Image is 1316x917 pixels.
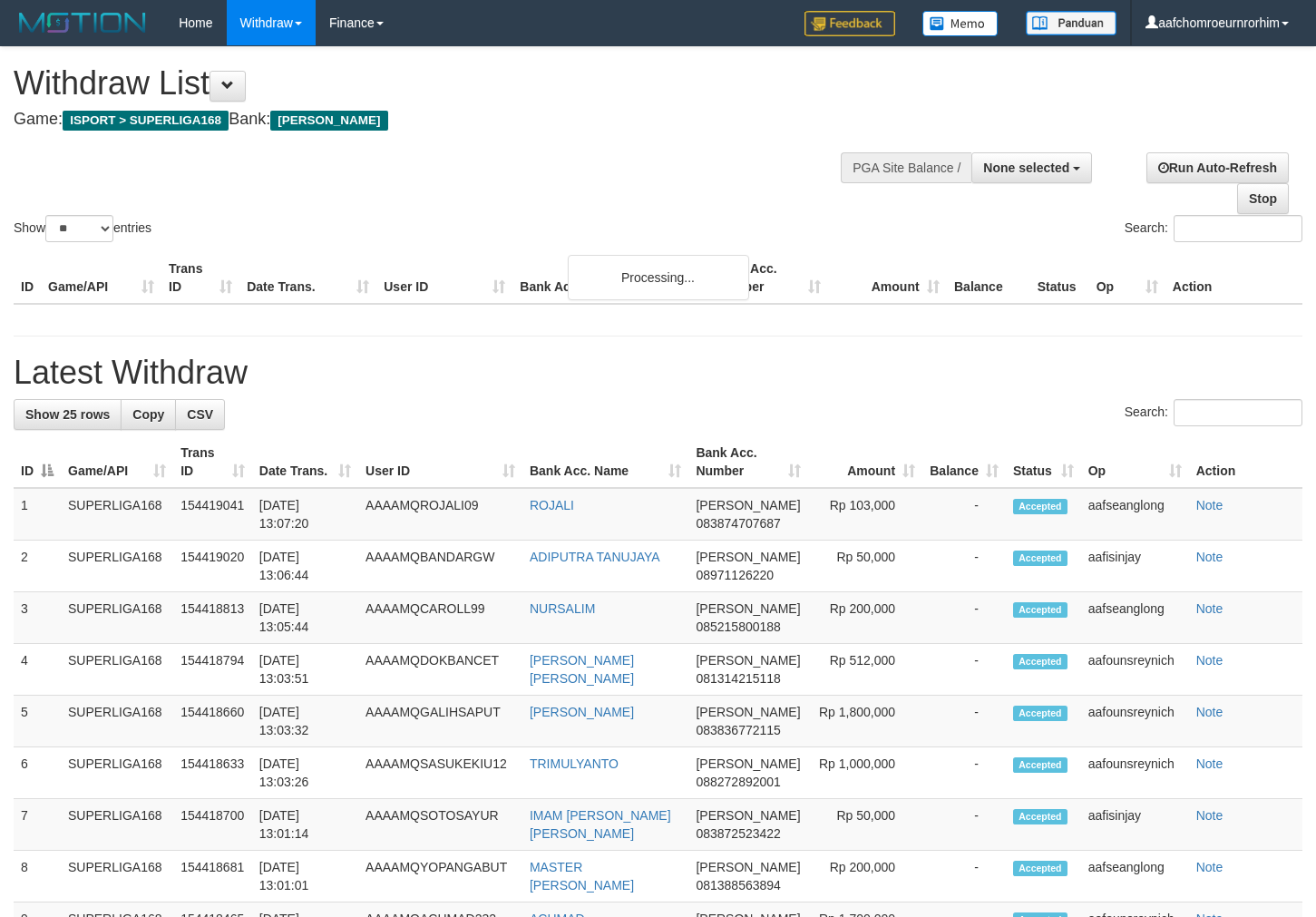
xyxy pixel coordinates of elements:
td: aafounsreynich [1081,696,1189,747]
span: [PERSON_NAME] [696,601,800,616]
a: Note [1196,705,1223,719]
a: Note [1196,498,1223,512]
span: Copy 083836772115 to clipboard [696,723,780,737]
span: [PERSON_NAME] [696,705,800,719]
td: Rp 512,000 [808,644,923,696]
td: [DATE] 13:07:20 [252,488,358,541]
span: [PERSON_NAME] [696,653,800,668]
td: - [922,851,1006,902]
th: Op: activate to sort column ascending [1081,436,1189,488]
img: panduan.png [1026,11,1116,35]
span: None selected [983,161,1069,175]
td: AAAAMQCAROLL99 [358,592,522,644]
td: AAAAMQGALIHSAPUT [358,696,522,747]
td: - [922,541,1006,592]
td: SUPERLIGA168 [61,696,173,747]
td: AAAAMQYOPANGABUT [358,851,522,902]
td: 154419041 [173,488,252,541]
span: CSV [187,407,213,422]
h4: Game: Bank: [14,111,859,129]
th: ID: activate to sort column descending [14,436,61,488]
a: TRIMULYANTO [530,756,619,771]
td: Rp 200,000 [808,592,923,644]
td: 6 [14,747,61,799]
td: SUPERLIGA168 [61,541,173,592]
td: AAAAMQSASUKEKIU12 [358,747,522,799]
td: aafounsreynich [1081,747,1189,799]
th: Game/API [41,252,161,304]
span: Copy 081388563894 to clipboard [696,878,780,893]
a: Note [1196,653,1223,668]
img: Feedback.jpg [804,11,895,36]
td: 154418813 [173,592,252,644]
input: Search: [1174,399,1302,426]
td: aafseanglong [1081,488,1189,541]
span: ISPORT > SUPERLIGA168 [63,111,229,131]
a: Note [1196,808,1223,823]
a: MASTER [PERSON_NAME] [530,860,634,893]
td: 154418681 [173,851,252,902]
td: 5 [14,696,61,747]
div: PGA Site Balance / [841,152,971,183]
th: Bank Acc. Name [512,252,708,304]
td: 7 [14,799,61,851]
div: Processing... [568,255,749,300]
td: - [922,799,1006,851]
th: Action [1165,252,1302,304]
a: Stop [1237,183,1289,214]
td: Rp 1,800,000 [808,696,923,747]
span: Copy [132,407,164,422]
td: - [922,644,1006,696]
span: Accepted [1013,551,1067,566]
span: Copy 083872523422 to clipboard [696,826,780,841]
th: Status: activate to sort column ascending [1006,436,1081,488]
a: Run Auto-Refresh [1146,152,1289,183]
td: AAAAMQBANDARGW [358,541,522,592]
td: Rp 200,000 [808,851,923,902]
label: Show entries [14,215,151,242]
td: aafounsreynich [1081,644,1189,696]
td: SUPERLIGA168 [61,592,173,644]
span: [PERSON_NAME] [270,111,387,131]
input: Search: [1174,215,1302,242]
td: SUPERLIGA168 [61,851,173,902]
td: - [922,747,1006,799]
td: SUPERLIGA168 [61,747,173,799]
a: Note [1196,550,1223,564]
th: ID [14,252,41,304]
a: Note [1196,601,1223,616]
a: [PERSON_NAME] [PERSON_NAME] [530,653,634,686]
td: 2 [14,541,61,592]
td: 1 [14,488,61,541]
td: [DATE] 13:03:32 [252,696,358,747]
td: AAAAMQSOTOSAYUR [358,799,522,851]
a: IMAM [PERSON_NAME] [PERSON_NAME] [530,808,671,841]
td: - [922,592,1006,644]
span: [PERSON_NAME] [696,498,800,512]
td: - [922,696,1006,747]
label: Search: [1125,399,1302,426]
span: Accepted [1013,654,1067,669]
a: ROJALI [530,498,574,512]
td: 3 [14,592,61,644]
th: Amount: activate to sort column ascending [808,436,923,488]
a: Note [1196,860,1223,874]
td: aafisinjay [1081,541,1189,592]
span: [PERSON_NAME] [696,756,800,771]
span: Accepted [1013,809,1067,824]
td: 154418700 [173,799,252,851]
h1: Withdraw List [14,65,859,102]
th: Date Trans. [239,252,376,304]
th: Balance: activate to sort column ascending [922,436,1006,488]
a: Show 25 rows [14,399,122,430]
td: AAAAMQDOKBANCET [358,644,522,696]
span: Accepted [1013,706,1067,721]
th: Balance [947,252,1030,304]
td: [DATE] 13:05:44 [252,592,358,644]
span: [PERSON_NAME] [696,550,800,564]
td: 154418660 [173,696,252,747]
td: 154419020 [173,541,252,592]
td: - [922,488,1006,541]
th: Bank Acc. Number: activate to sort column ascending [688,436,807,488]
a: [PERSON_NAME] [530,705,634,719]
